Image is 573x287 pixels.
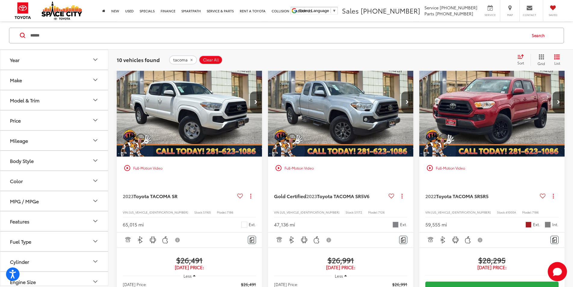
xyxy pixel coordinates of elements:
span: S1172 [354,210,362,214]
div: 47,136 mi [274,221,295,228]
span: [DATE] Price: [425,264,559,270]
a: Gold Certified2023Toyota TACOMA SR5V6 [274,193,386,199]
div: Features [92,217,99,225]
div: 2023 Toyota TACOMA SR5 SR5 V6 0 [268,47,414,157]
span: Service [483,13,497,17]
img: Comments [250,237,254,242]
img: Apple CarPlay [313,236,320,244]
span: [PHONE_NUMBER] [436,11,473,17]
div: 59,555 mi [425,221,447,228]
span: $26,491 [123,255,256,264]
span: Toyota TACOMA SR [436,192,480,199]
span: Ice Cap [241,222,247,228]
img: Android Auto [149,236,157,244]
img: Android Auto [300,236,308,244]
img: 2023 Toyota TACOMA SR5 4X2 ACCESS CAB RWD [268,47,414,157]
button: MakeMake [0,70,109,89]
button: Toggle Chat Window [548,262,567,281]
span: Ext. [400,222,407,227]
span: 2022 [425,192,436,199]
img: 2022 Toyota TACOMA SR 4X2 DOUBLE CAB 2wd [419,47,565,157]
button: List View [550,54,565,66]
button: Less [332,270,350,281]
div: Body Style [92,157,99,164]
span: $28,295 [425,255,559,264]
span: 2023 [306,192,317,199]
div: Color [10,178,23,183]
button: FeaturesFeatures [0,211,109,231]
span: Select Language [299,8,329,13]
span: [DATE] Price: [123,264,256,270]
a: 2022 Toyota TACOMA SR 4X2 DOUBLE CAB 2wd2022 Toyota TACOMA SR 4X2 DOUBLE CAB 2wd2022 Toyota TACOM... [419,47,565,157]
span: Saved [546,13,559,17]
span: VIN: [425,210,431,214]
img: Adaptive Cruise Control [275,236,283,244]
span: Stock: [497,210,506,214]
button: Next image [250,92,262,113]
button: ColorColor [0,171,109,190]
button: Actions [548,191,559,201]
span: Stock: [346,210,354,214]
img: Bluetooth® [439,236,447,244]
button: CylinderCylinder [0,251,109,271]
span: Celestial Silver Metallic [393,222,399,228]
span: Sort [517,60,524,65]
div: Make [92,76,99,83]
div: Price [92,117,99,124]
span: List [554,60,560,65]
span: Model: [368,210,378,214]
button: PricePrice [0,110,109,130]
span: $26,991 [274,255,407,264]
span: VIN: [123,210,129,214]
span: Gold Certified [274,192,306,199]
span: Clear All [203,57,219,62]
div: 2022 Toyota TACOMA SR SR5 0 [419,47,565,157]
img: Space City Toyota [42,1,82,20]
div: Fuel Type [10,238,31,244]
img: Bluetooth® [137,236,144,244]
div: Year [10,57,20,62]
div: Price [10,117,21,123]
img: Adaptive Cruise Control [427,236,434,244]
button: Actions [397,191,407,201]
span: Stock: [194,210,203,214]
input: Search by Make, Model, or Keyword [30,28,526,42]
div: Body Style [10,158,34,163]
button: YearYear [0,50,109,69]
span: VIN: [274,210,280,214]
div: MPG / MPGe [92,197,99,204]
svg: Start Chat [548,262,567,281]
span: [US_VEHICLE_IDENTIFICATION_NUMBER] [280,210,340,214]
button: Actions [245,191,256,201]
span: Sales [342,6,359,15]
a: 2022Toyota TACOMA SRSR5 [425,193,538,199]
span: Model: [522,210,532,214]
span: 7126 [378,210,385,214]
button: remove tacoma [169,55,197,64]
button: Comments [399,236,407,244]
span: 7186 [532,210,539,214]
div: Engine Size [92,278,99,285]
button: Less [180,270,199,281]
button: MPG / MPGeMPG / MPGe [0,191,109,211]
span: dropdown dots [402,194,402,198]
span: Model: [217,210,227,214]
span: 7186 [227,210,233,214]
span: Parts [424,11,434,17]
div: Mileage [10,137,28,143]
button: Body StyleBody Style [0,151,109,170]
button: Model & TrimModel & Trim [0,90,109,110]
div: Fuel Type [92,238,99,245]
button: MileageMileage [0,130,109,150]
img: Comments [401,237,406,242]
button: Next image [401,92,413,113]
div: 2023 Toyota TACOMA SR SR 0 [116,47,263,157]
span: Ext. [249,222,256,227]
img: 2023 Toyota TACOMA SR 4X2 DOUBLE CAB RWD [116,47,263,157]
a: 2023 Toyota TACOMA SR 4X2 DOUBLE CAB RWD2023 Toyota TACOMA SR 4X2 DOUBLE CAB RWD2023 Toyota TACOM... [116,47,263,157]
img: Apple CarPlay [162,236,169,244]
span: [PHONE_NUMBER] [440,5,477,11]
div: Model & Trim [92,96,99,104]
span: [US_VEHICLE_IDENTIFICATION_NUMBER] [431,210,491,214]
